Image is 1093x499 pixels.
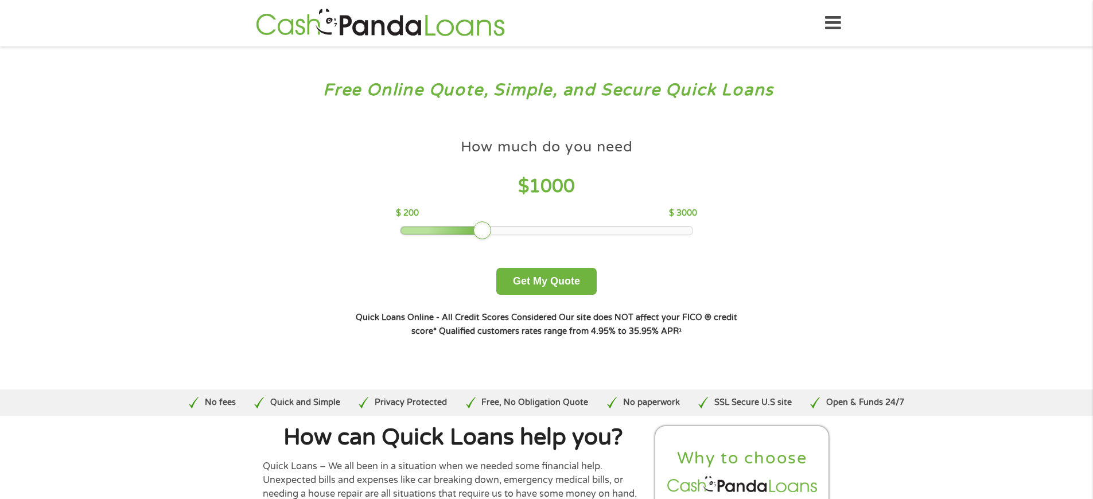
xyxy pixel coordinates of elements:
[496,268,597,295] button: Get My Quote
[252,7,508,40] img: GetLoanNow Logo
[33,80,1060,101] h3: Free Online Quote, Simple, and Secure Quick Loans
[623,396,680,409] p: No paperwork
[263,426,644,449] h1: How can Quick Loans help you?
[270,396,340,409] p: Quick and Simple
[529,176,575,197] span: 1000
[714,396,792,409] p: SSL Secure U.S site
[396,207,419,220] p: $ 200
[396,175,697,198] h4: $
[826,396,904,409] p: Open & Funds 24/7
[411,313,737,336] strong: Our site does NOT affect your FICO ® credit score*
[665,448,820,469] h2: Why to choose
[356,313,557,322] strong: Quick Loans Online - All Credit Scores Considered
[439,326,682,336] strong: Qualified customers rates range from 4.95% to 35.95% APR¹
[669,207,697,220] p: $ 3000
[375,396,447,409] p: Privacy Protected
[481,396,588,409] p: Free, No Obligation Quote
[205,396,236,409] p: No fees
[461,138,633,157] h4: How much do you need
